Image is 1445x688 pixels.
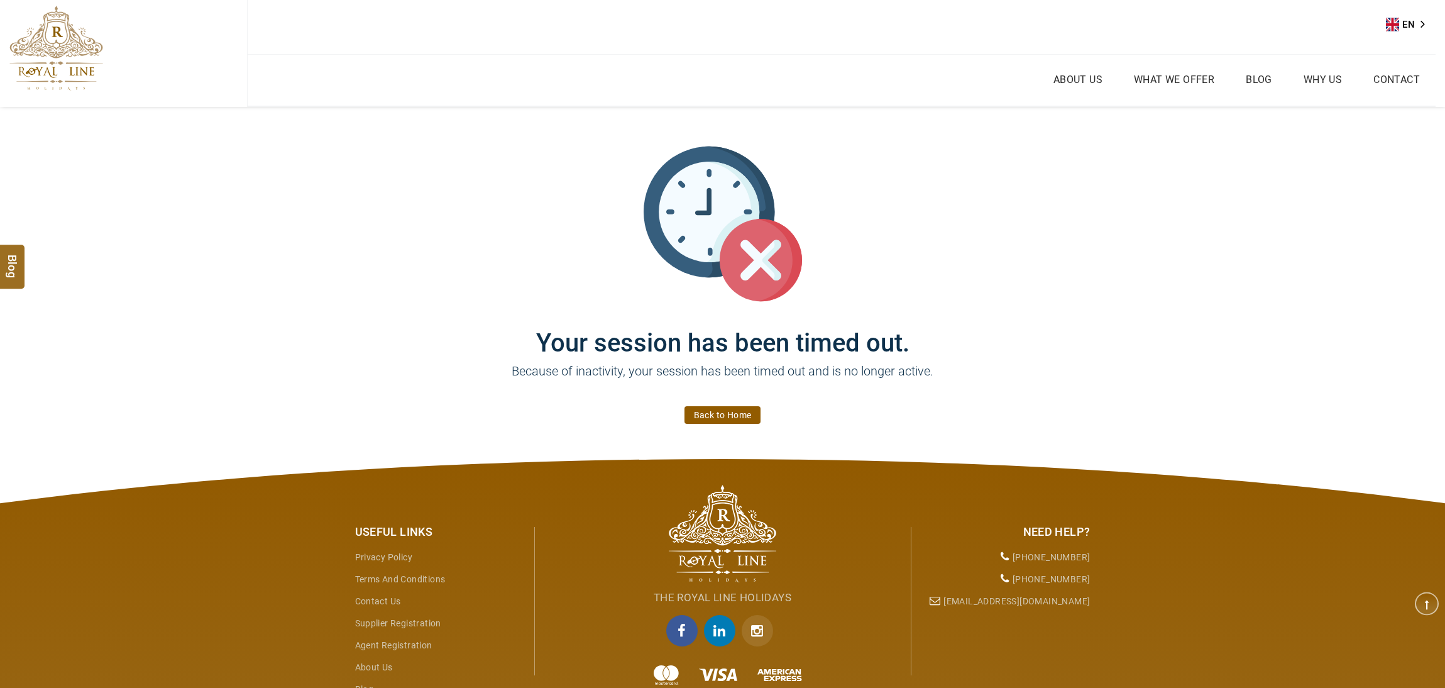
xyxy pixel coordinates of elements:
[346,303,1100,358] h1: Your session has been timed out.
[1300,70,1345,89] a: Why Us
[666,615,704,646] a: facebook
[921,547,1091,569] li: [PHONE_NUMBER]
[355,574,446,584] a: Terms and Conditions
[9,6,103,91] img: The Royal Line Holidays
[355,524,525,540] div: Useful Links
[654,591,791,604] span: The Royal Line Holidays
[1243,70,1275,89] a: Blog
[1131,70,1217,89] a: What we Offer
[1050,70,1106,89] a: About Us
[355,662,393,672] a: About Us
[742,615,779,646] a: Instagram
[1370,70,1423,89] a: Contact
[921,569,1091,591] li: [PHONE_NUMBER]
[644,145,802,303] img: session_time_out.svg
[355,618,441,628] a: Supplier Registration
[921,524,1091,540] div: Need Help?
[355,596,401,606] a: Contact Us
[4,254,21,265] span: Blog
[355,640,432,650] a: Agent Registration
[684,406,761,424] a: Back to Home
[943,596,1090,606] a: [EMAIL_ADDRESS][DOMAIN_NAME]
[355,552,413,562] a: Privacy Policy
[1386,15,1434,34] div: Language
[704,615,742,646] a: linkedin
[346,362,1100,399] p: Because of inactivity, your session has been timed out and is no longer active.
[1386,15,1434,34] a: EN
[1386,15,1434,34] aside: Language selected: English
[669,485,776,582] img: The Royal Line Holidays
